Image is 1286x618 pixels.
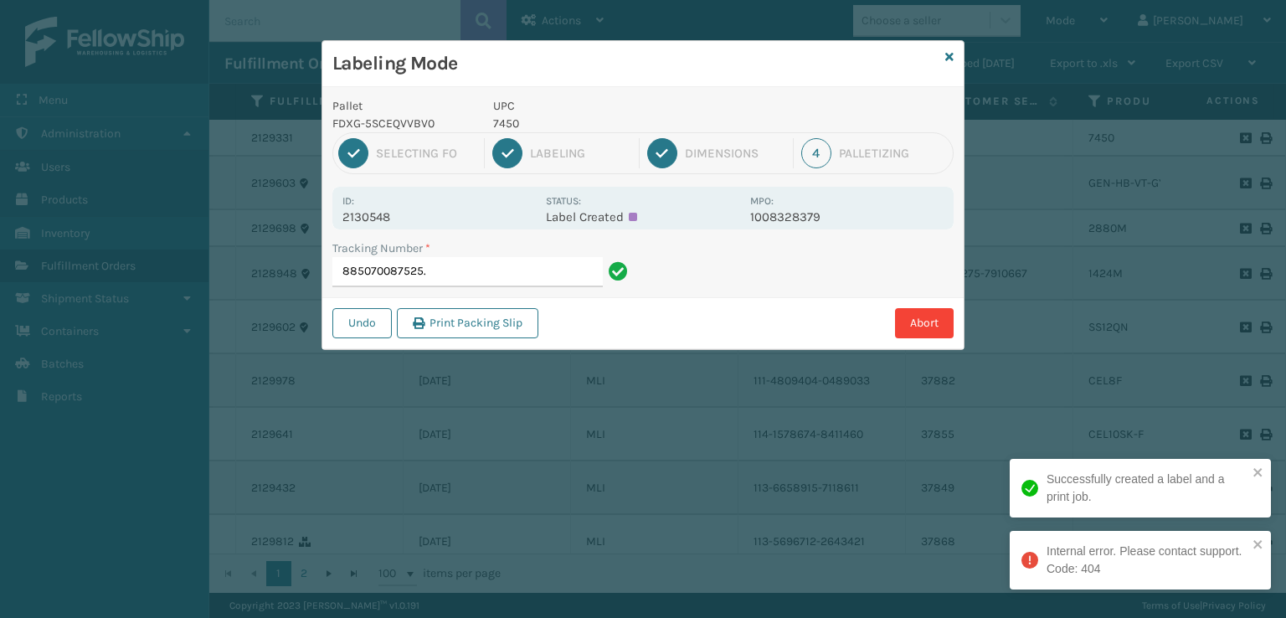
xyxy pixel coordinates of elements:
p: 2130548 [342,209,536,224]
label: Tracking Number [332,239,430,257]
button: Print Packing Slip [397,308,538,338]
h3: Labeling Mode [332,51,939,76]
div: Internal error. Please contact support. Code: 404 [1047,543,1247,578]
p: UPC [493,97,740,115]
p: 7450 [493,115,740,132]
div: 1 [338,138,368,168]
div: 3 [647,138,677,168]
p: 1008328379 [750,209,944,224]
button: Abort [895,308,954,338]
button: close [1253,466,1264,482]
label: MPO: [750,195,774,207]
button: Undo [332,308,392,338]
label: Id: [342,195,354,207]
p: Pallet [332,97,473,115]
div: 4 [801,138,831,168]
div: Labeling [530,146,630,161]
div: Successfully created a label and a print job. [1047,471,1247,506]
div: Selecting FO [376,146,476,161]
button: close [1253,538,1264,554]
p: Label Created [546,209,739,224]
div: Palletizing [839,146,948,161]
div: Dimensions [685,146,785,161]
p: FDXG-5SCEQVVBV0 [332,115,473,132]
label: Status: [546,195,581,207]
div: 2 [492,138,522,168]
